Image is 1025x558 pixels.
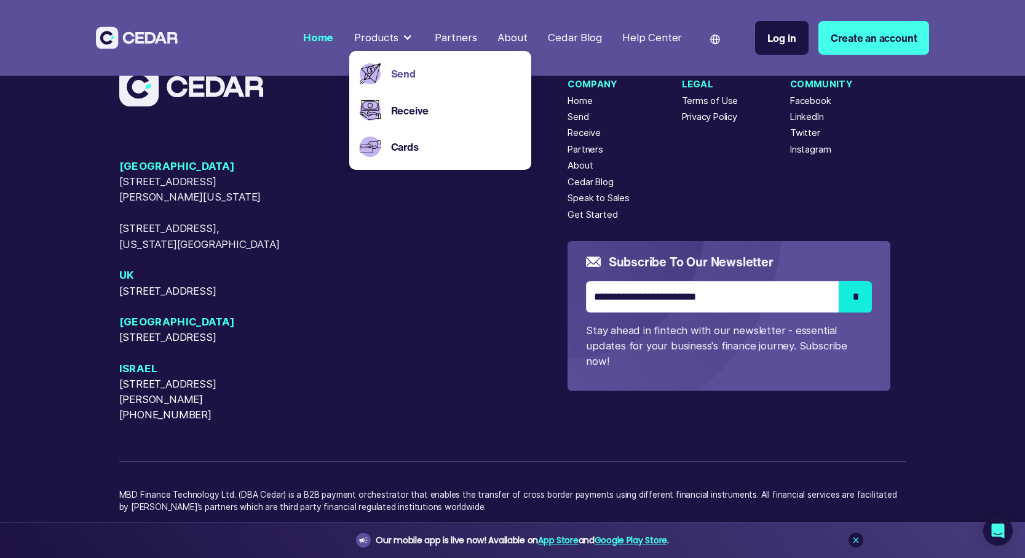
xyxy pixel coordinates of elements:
a: Help Center [617,24,687,52]
div: Partners [435,30,477,46]
div: Home [303,30,333,46]
span: [GEOGRAPHIC_DATA] [119,159,282,174]
div: Products [354,30,398,46]
span: [STREET_ADDRESS] [119,284,282,299]
a: Terms of Use [682,94,738,108]
div: Company [568,78,629,91]
img: world icon [710,34,720,44]
a: Instagram [790,143,831,156]
a: Cedar Blog [543,24,607,52]
div: Community [790,78,853,91]
div: Cedar Blog [548,30,601,46]
span: [STREET_ADDRESS] [119,330,282,345]
a: Privacy Policy [682,110,737,124]
a: Receive [568,126,601,140]
div: Products [349,25,419,50]
a: Cedar Blog [568,175,613,189]
p: MBD Finance Technology Ltd. (DBA Cedar) is a B2B payment orchestrator that enables the transfer o... [119,488,906,526]
a: Create an account [818,21,929,55]
a: Twitter [790,126,820,140]
a: Send [568,110,588,124]
p: Stay ahead in fintech with our newsletter - essential updates for your business's finance journey... [586,323,872,370]
a: App Store [538,534,578,546]
a: Get Started [568,208,617,221]
a: Receive [391,103,521,118]
a: About [568,159,593,172]
a: Partners [568,143,603,156]
a: Home [298,24,339,52]
div: Help Center [622,30,682,46]
div: About [497,30,527,46]
a: Log in [755,21,809,55]
div: Legal [682,78,738,91]
a: Partners [430,24,482,52]
span: [STREET_ADDRESS][PERSON_NAME][PHONE_NUMBER] [119,377,282,423]
div: Open Intercom Messenger [983,516,1013,546]
a: Cards [391,139,521,154]
nav: Products [349,51,532,170]
span: [STREET_ADDRESS][PERSON_NAME][US_STATE] [119,174,282,205]
a: LinkedIn [790,110,824,124]
a: Send [391,66,521,81]
a: Google Play Store [595,534,667,546]
a: Home [568,94,592,108]
form: Email Form [586,253,872,369]
a: Facebook [790,94,831,108]
a: Speak to Sales [568,191,629,205]
span: Israel [119,361,282,377]
span: UK [119,268,282,283]
h5: Subscribe to our newsletter [609,253,774,270]
div: Our mobile app is live now! Available on and . [376,533,668,548]
span: [GEOGRAPHIC_DATA] [119,314,282,330]
a: About [493,24,532,52]
img: announcement [358,535,368,545]
span: [STREET_ADDRESS], [US_STATE][GEOGRAPHIC_DATA] [119,221,282,252]
div: Log in [767,30,796,46]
